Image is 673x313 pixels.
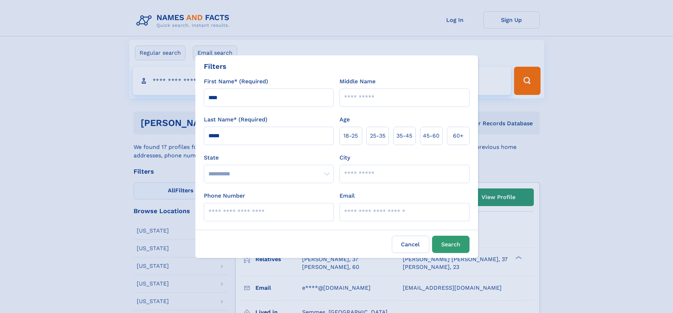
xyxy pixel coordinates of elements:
span: 25‑35 [370,132,385,140]
span: 18‑25 [343,132,358,140]
label: First Name* (Required) [204,77,268,86]
label: City [340,154,350,162]
label: Cancel [392,236,429,253]
span: 60+ [453,132,464,140]
label: State [204,154,334,162]
div: Filters [204,61,226,72]
label: Middle Name [340,77,376,86]
span: 45‑60 [423,132,439,140]
label: Email [340,192,355,200]
label: Phone Number [204,192,245,200]
span: 35‑45 [396,132,412,140]
label: Last Name* (Required) [204,115,267,124]
label: Age [340,115,350,124]
button: Search [432,236,470,253]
